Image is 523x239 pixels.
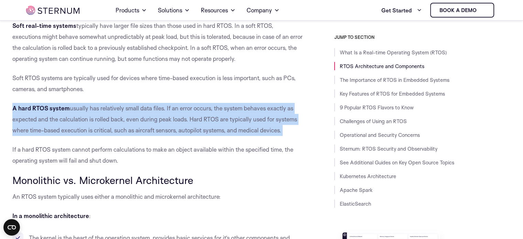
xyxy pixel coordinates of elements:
[3,219,20,236] button: Open CMP widget
[340,49,447,56] a: What Is a Real-time Operating System (RTOS)
[340,200,371,207] a: ElasticSearch
[479,8,485,13] img: sternum iot
[247,1,280,20] a: Company
[12,191,303,202] p: An RTOS system typically uses either a monolithic and microkernel architecture:
[26,6,79,15] img: sternum iot
[12,103,303,136] p: usually has relatively small data files. If an error occurs, the system behaves exactly as expect...
[340,187,373,193] a: Apache Spark
[340,118,407,124] a: Challenges of Using an RTOS
[340,145,437,152] a: Sternum: RTOS Security and Observability
[201,1,236,20] a: Resources
[12,105,70,112] strong: A hard RTOS system
[12,22,76,29] strong: Soft real-time systems
[12,144,303,166] p: If a hard RTOS system cannot perform calculations to make an object available within the specifie...
[12,73,303,95] p: Soft RTOS systems are typically used for devices where time-based execution is less important, su...
[340,159,454,166] a: See Additional Guides on Key Open Source Topics
[381,3,422,17] a: Get Started
[340,173,396,180] a: Kubernetes Architecture
[116,1,147,20] a: Products
[340,77,449,83] a: The Importance of RTOS in Embedded Systems
[12,174,303,186] h3: Monolithic vs. Microkernel Architecture
[12,20,303,64] p: typically have larger file sizes than those used in hard RTOS. In a soft RTOS, executions might b...
[340,104,414,111] a: 9 Popular RTOS Flavors to Know
[158,1,190,20] a: Solutions
[12,210,303,221] p: :
[340,132,420,138] a: Operational and Security Concerns
[340,63,424,69] a: RTOS Architecture and Components
[340,90,445,97] a: Key Features of RTOS for Embedded Systems
[12,212,89,219] strong: In a monolithic architecture
[334,34,511,40] h3: JUMP TO SECTION
[430,3,494,18] a: Book a demo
